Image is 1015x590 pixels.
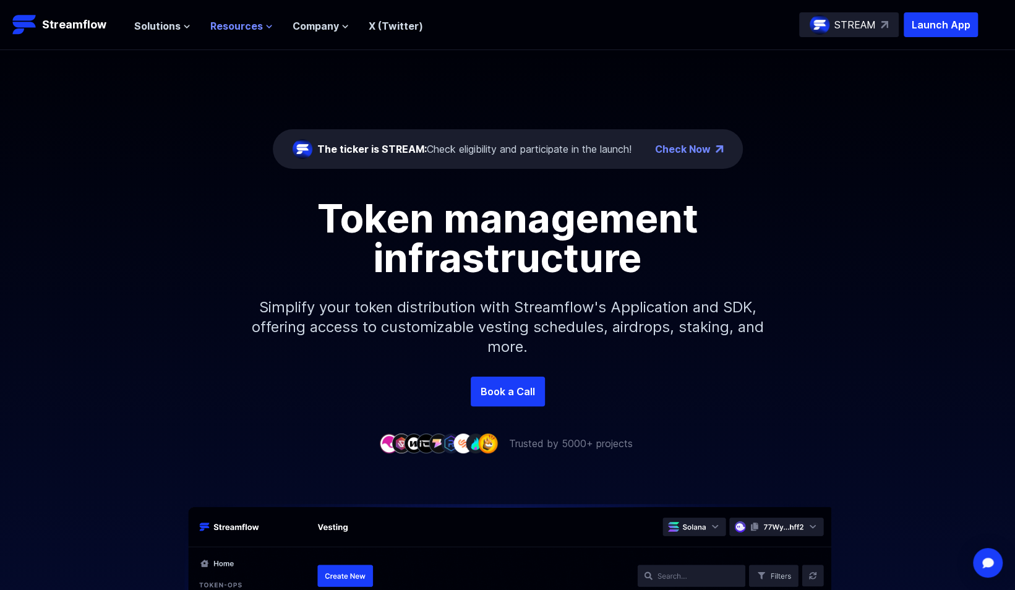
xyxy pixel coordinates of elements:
[471,377,545,406] a: Book a Call
[509,436,633,451] p: Trusted by 5000+ projects
[466,434,486,453] img: company-8
[293,19,339,33] span: Company
[973,548,1003,578] div: Open Intercom Messenger
[392,434,411,453] img: company-2
[42,16,106,33] p: Streamflow
[881,21,888,28] img: top-right-arrow.svg
[655,142,711,156] a: Check Now
[369,20,423,32] a: X (Twitter)
[293,19,349,33] button: Company
[404,434,424,453] img: company-3
[904,12,978,37] button: Launch App
[716,145,723,153] img: top-right-arrow.png
[379,434,399,453] img: company-1
[293,139,312,159] img: streamflow-logo-circle.png
[478,434,498,453] img: company-9
[229,199,786,278] h1: Token management infrastructure
[799,12,899,37] a: STREAM
[134,19,191,33] button: Solutions
[317,142,632,156] div: Check eligibility and participate in the launch!
[810,15,829,35] img: streamflow-logo-circle.png
[441,434,461,453] img: company-6
[242,278,774,377] p: Simplify your token distribution with Streamflow's Application and SDK, offering access to custom...
[317,143,427,155] span: The ticker is STREAM:
[416,434,436,453] img: company-4
[834,17,876,32] p: STREAM
[12,12,122,37] a: Streamflow
[134,19,181,33] span: Solutions
[210,19,263,33] span: Resources
[12,12,37,37] img: Streamflow Logo
[429,434,448,453] img: company-5
[210,19,273,33] button: Resources
[453,434,473,453] img: company-7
